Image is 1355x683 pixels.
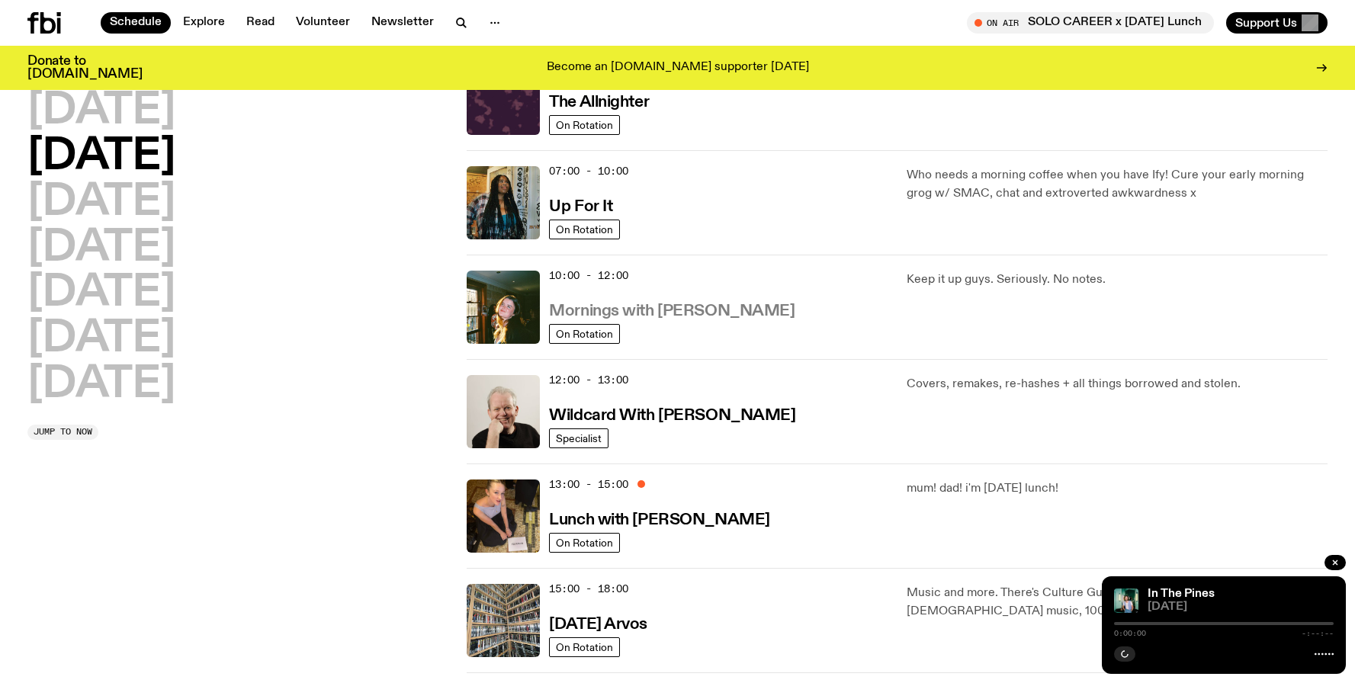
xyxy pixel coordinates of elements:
[549,268,628,283] span: 10:00 - 12:00
[34,428,92,436] span: Jump to now
[467,479,540,553] img: SLC lunch cover
[907,479,1328,498] p: mum! dad! i'm [DATE] lunch!
[1226,12,1328,34] button: Support Us
[556,119,613,130] span: On Rotation
[27,272,175,315] button: [DATE]
[907,584,1328,620] p: Music and more. There's Culture Guide at 4:30pm. 50% [DEMOGRAPHIC_DATA] music, 100% pure excellen...
[907,271,1328,289] p: Keep it up guys. Seriously. No notes.
[549,512,769,528] h3: Lunch with [PERSON_NAME]
[549,477,628,492] span: 13:00 - 15:00
[549,428,608,448] a: Specialist
[549,164,628,178] span: 07:00 - 10:00
[27,227,175,270] button: [DATE]
[467,166,540,239] img: Ify - a Brown Skin girl with black braided twists, looking up to the side with her tongue stickin...
[549,509,769,528] a: Lunch with [PERSON_NAME]
[1148,601,1334,613] span: [DATE]
[556,641,613,653] span: On Rotation
[101,12,171,34] a: Schedule
[549,614,647,633] a: [DATE] Arvos
[549,533,620,553] a: On Rotation
[362,12,443,34] a: Newsletter
[1114,630,1146,637] span: 0:00:00
[549,220,620,239] a: On Rotation
[27,181,175,224] button: [DATE]
[549,300,795,319] a: Mornings with [PERSON_NAME]
[556,537,613,548] span: On Rotation
[549,617,647,633] h3: [DATE] Arvos
[549,408,795,424] h3: Wildcard With [PERSON_NAME]
[1235,16,1297,30] span: Support Us
[556,223,613,235] span: On Rotation
[549,115,620,135] a: On Rotation
[27,136,175,178] button: [DATE]
[549,199,612,215] h3: Up For It
[1302,630,1334,637] span: -:--:--
[467,271,540,344] img: Freya smiles coyly as she poses for the image.
[27,425,98,440] button: Jump to now
[549,95,649,111] h3: The Allnighter
[549,91,649,111] a: The Allnighter
[549,582,628,596] span: 15:00 - 18:00
[549,405,795,424] a: Wildcard With [PERSON_NAME]
[467,375,540,448] img: Stuart is smiling charmingly, wearing a black t-shirt against a stark white background.
[549,373,628,387] span: 12:00 - 13:00
[1148,588,1215,600] a: In The Pines
[549,324,620,344] a: On Rotation
[967,12,1214,34] button: On AirSOLO CAREER x [DATE] Lunch
[237,12,284,34] a: Read
[27,318,175,361] button: [DATE]
[27,55,143,81] h3: Donate to [DOMAIN_NAME]
[287,12,359,34] a: Volunteer
[556,432,602,444] span: Specialist
[549,196,612,215] a: Up For It
[467,584,540,657] img: A corner shot of the fbi music library
[27,364,175,406] button: [DATE]
[174,12,234,34] a: Explore
[907,375,1328,393] p: Covers, remakes, re-hashes + all things borrowed and stolen.
[549,637,620,657] a: On Rotation
[547,61,809,75] p: Become an [DOMAIN_NAME] supporter [DATE]
[907,166,1328,203] p: Who needs a morning coffee when you have Ify! Cure your early morning grog w/ SMAC, chat and extr...
[549,303,795,319] h3: Mornings with [PERSON_NAME]
[27,90,175,133] button: [DATE]
[556,328,613,339] span: On Rotation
